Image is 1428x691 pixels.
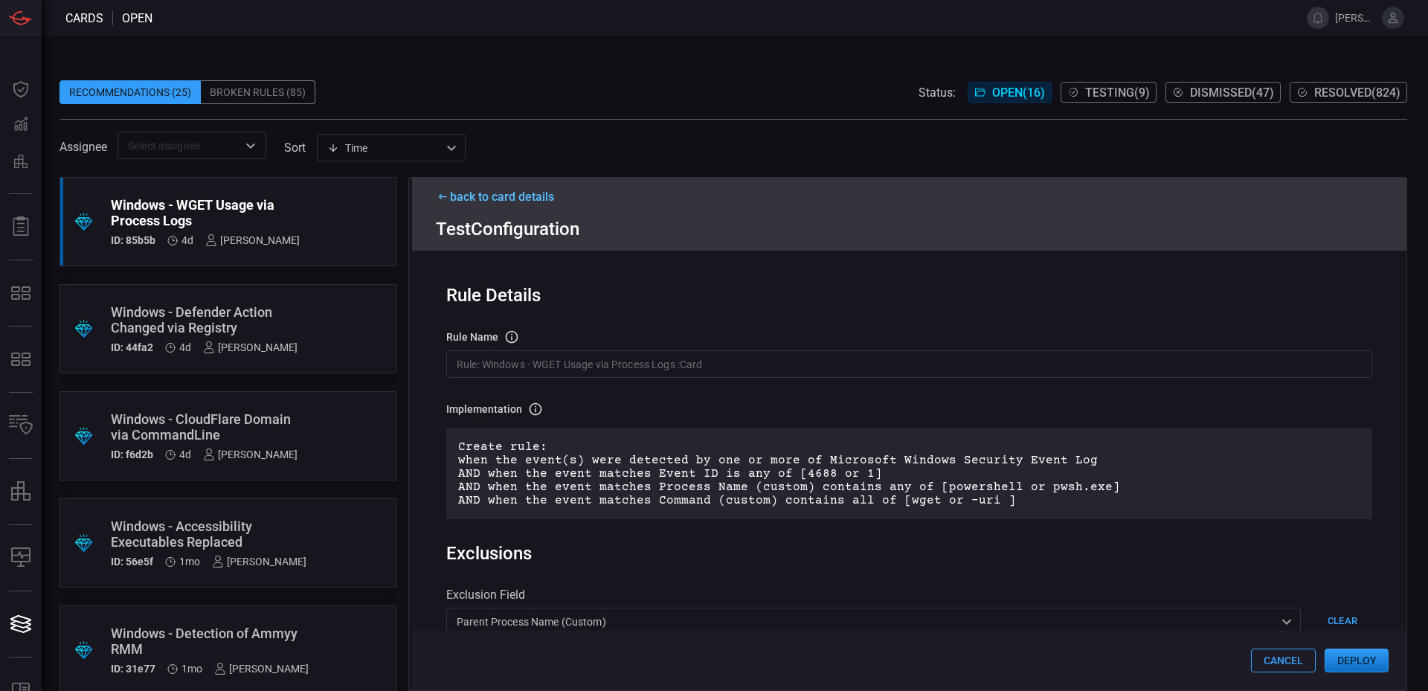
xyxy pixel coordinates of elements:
[919,86,956,100] span: Status:
[436,190,1383,204] div: back to card details
[205,234,300,246] div: [PERSON_NAME]
[181,234,193,246] span: Aug 18, 2025 5:50 AM
[446,403,522,415] h3: Implementation
[59,140,107,154] span: Assignee
[446,543,532,564] div: Exclusions
[111,663,155,675] h5: ID: 31e77
[111,197,300,228] div: Windows - WGET Usage via Process Logs
[111,234,155,246] h5: ID: 85b5b
[3,408,39,443] button: Inventory
[446,608,1301,635] div: Parent Process Name (custom)
[179,449,191,460] span: Aug 18, 2025 5:49 AM
[1313,608,1372,635] button: Clear
[3,107,39,143] button: Detections
[111,304,297,335] div: Windows - Defender Action Changed via Registry
[1325,649,1389,672] button: Deploy
[1061,82,1157,103] button: Testing(9)
[436,219,1383,240] div: Test Configuration
[3,606,39,642] button: Cards
[446,285,1372,306] div: Rule Details
[111,341,153,353] h5: ID: 44fa2
[111,449,153,460] h5: ID: f6d2b
[201,80,315,104] div: Broken Rules (85)
[446,588,1372,602] div: Exclusion Field
[968,82,1052,103] button: Open(16)
[203,449,297,460] div: [PERSON_NAME]
[3,209,39,245] button: Reports
[3,540,39,576] button: Compliance Monitoring
[181,663,202,675] span: Jul 13, 2025 4:57 AM
[212,556,306,568] div: [PERSON_NAME]
[992,86,1045,100] span: Open ( 16 )
[446,331,498,343] h3: rule Name
[1085,86,1150,100] span: Testing ( 9 )
[284,141,306,155] label: sort
[111,518,306,550] div: Windows - Accessibility Executables Replaced
[111,556,153,568] h5: ID: 56e5f
[111,411,297,443] div: Windows - CloudFlare Domain via CommandLine
[327,141,442,155] div: Time
[3,143,39,179] button: Preventions
[203,341,297,353] div: [PERSON_NAME]
[214,663,309,675] div: [PERSON_NAME]
[179,341,191,353] span: Aug 18, 2025 5:50 AM
[111,626,309,657] div: Windows - Detection of Ammyy RMM
[122,11,152,25] span: open
[1251,649,1316,672] button: Cancel
[1290,82,1407,103] button: Resolved(824)
[240,135,261,156] button: Open
[458,440,1360,507] p: Create rule: when the event(s) were detected by one or more of Microsoft Windows Security Event L...
[65,11,103,25] span: Cards
[59,80,201,104] div: Recommendations (25)
[1190,86,1274,100] span: Dismissed ( 47 )
[3,275,39,311] button: MITRE - Exposures
[3,474,39,510] button: assets
[3,341,39,377] button: MITRE - Detection Posture
[1314,86,1400,100] span: Resolved ( 824 )
[179,556,200,568] span: Jul 20, 2025 6:20 AM
[122,136,237,155] input: Select assignee
[446,350,1372,378] input: Rule name
[1335,12,1376,24] span: [PERSON_NAME].[PERSON_NAME]
[1165,82,1281,103] button: Dismissed(47)
[3,71,39,107] button: Dashboard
